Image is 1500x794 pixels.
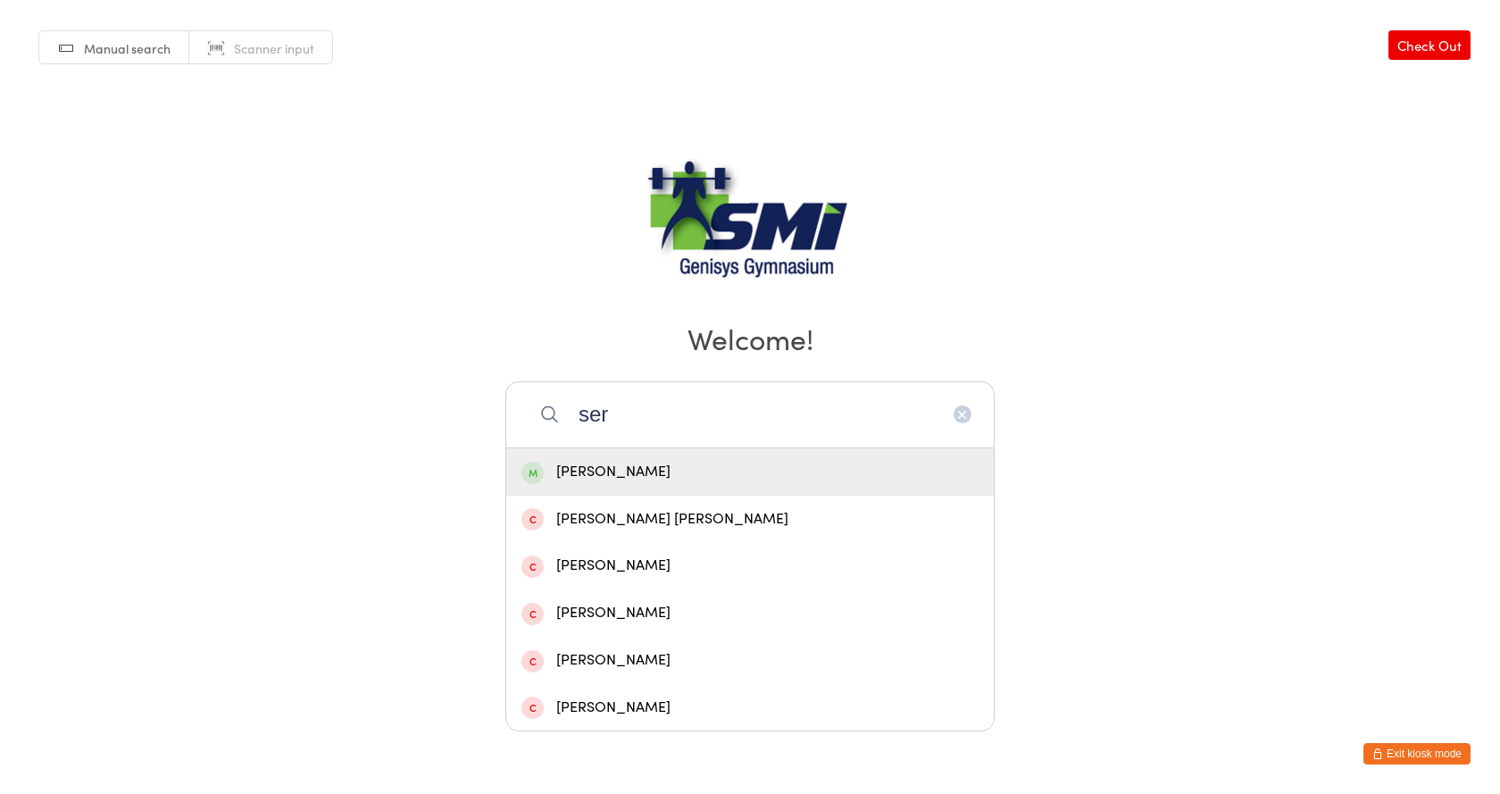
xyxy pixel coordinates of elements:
div: [PERSON_NAME] [PERSON_NAME] [521,507,979,531]
span: Scanner input [234,39,314,57]
a: Check Out [1388,30,1471,60]
img: Genisys Gym [638,159,862,293]
button: Exit kiosk mode [1363,743,1471,765]
div: [PERSON_NAME] [521,601,979,625]
div: [PERSON_NAME] [521,648,979,673]
h2: Welcome! [18,318,1482,358]
div: [PERSON_NAME] [521,460,979,484]
input: Search [505,381,995,447]
div: [PERSON_NAME] [521,696,979,720]
div: [PERSON_NAME] [521,554,979,578]
span: Manual search [84,39,171,57]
